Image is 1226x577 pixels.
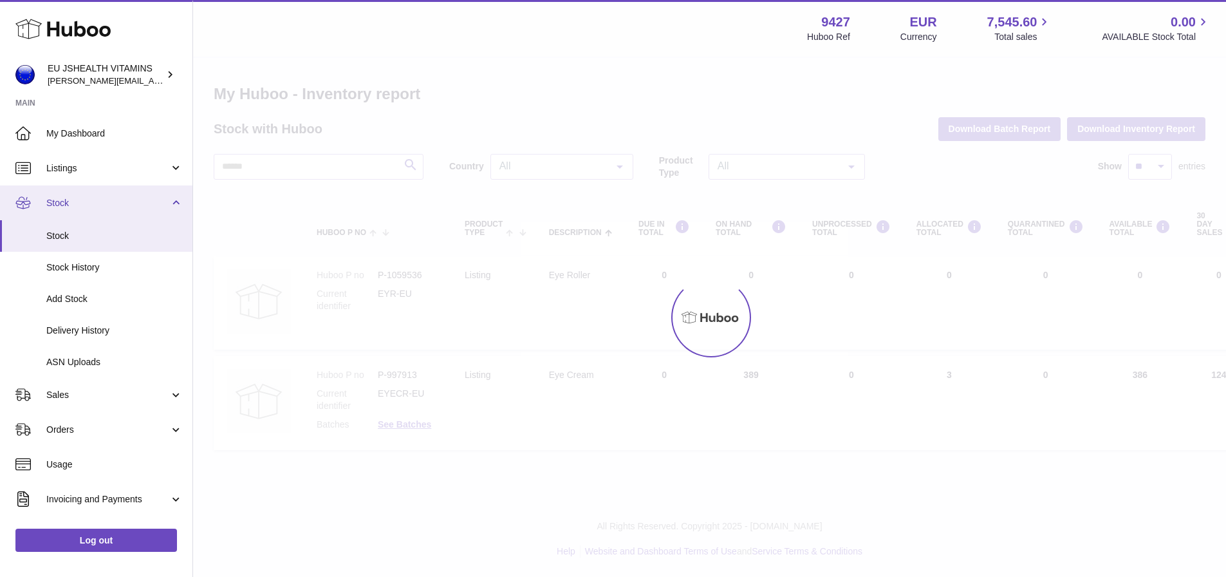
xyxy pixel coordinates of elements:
[46,128,183,140] span: My Dashboard
[1102,31,1211,43] span: AVAILABLE Stock Total
[15,65,35,84] img: laura@jessicasepel.com
[46,293,183,305] span: Add Stock
[46,325,183,337] span: Delivery History
[48,62,163,87] div: EU JSHEALTH VITAMINS
[994,31,1052,43] span: Total sales
[909,14,936,31] strong: EUR
[46,389,169,401] span: Sales
[46,493,169,506] span: Invoicing and Payments
[987,14,1052,43] a: 7,545.60 Total sales
[15,529,177,552] a: Log out
[1102,14,1211,43] a: 0.00 AVAILABLE Stock Total
[46,261,183,274] span: Stock History
[1171,14,1196,31] span: 0.00
[46,424,169,436] span: Orders
[807,31,850,43] div: Huboo Ref
[46,230,183,242] span: Stock
[821,14,850,31] strong: 9427
[46,459,183,471] span: Usage
[46,197,169,209] span: Stock
[987,14,1037,31] span: 7,545.60
[46,162,169,175] span: Listings
[46,356,183,368] span: ASN Uploads
[48,75,258,86] span: [PERSON_NAME][EMAIL_ADDRESS][DOMAIN_NAME]
[900,31,937,43] div: Currency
